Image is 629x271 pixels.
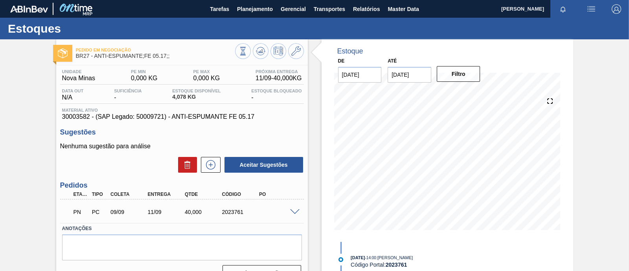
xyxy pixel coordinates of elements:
[62,108,302,112] span: Material ativo
[256,69,302,74] span: Próxima Entrega
[253,43,269,59] button: Atualizar Gráfico
[146,192,187,197] div: Entrega
[8,24,147,33] h1: Estoques
[388,58,397,64] label: Até
[256,75,302,82] span: 11/09 - 40,000 KG
[174,157,197,173] div: Excluir Sugestões
[437,66,480,82] button: Filtro
[183,192,224,197] div: Qtde
[60,128,304,136] h3: Sugestões
[72,192,90,197] div: Etapa
[338,67,382,83] input: dd/mm/yyyy
[281,4,306,14] span: Gerencial
[131,75,158,82] span: 0,000 KG
[550,4,576,15] button: Notificações
[237,4,273,14] span: Planejamento
[60,181,304,190] h3: Pedidos
[60,143,304,150] p: Nenhuma sugestão para análise
[193,69,220,74] span: PE MAX
[612,4,621,14] img: Logout
[587,4,596,14] img: userActions
[351,255,365,260] span: [DATE]
[72,203,90,221] div: Pedido em Negociação
[183,209,224,215] div: 40,000
[114,88,142,93] span: Suficiência
[62,75,95,82] span: Nova Minas
[74,209,88,215] p: PN
[376,255,413,260] span: : [PERSON_NAME]
[62,223,302,234] label: Anotações
[365,256,376,260] span: - 14:00
[353,4,380,14] span: Relatórios
[251,88,302,93] span: Estoque Bloqueado
[221,156,304,173] div: Aceitar Sugestões
[388,4,419,14] span: Master Data
[131,69,158,74] span: PE MIN
[172,88,221,93] span: Estoque Disponível
[249,88,303,101] div: -
[62,88,84,93] span: Data out
[288,43,304,59] button: Ir ao Master Data / Geral
[10,6,48,13] img: TNhmsLtSVTkK8tSr43FrP2fwEKptu5GPRR3wAAAABJRU5ErkJggg==
[338,58,345,64] label: De
[235,43,251,59] button: Visão Geral dos Estoques
[90,192,109,197] div: Tipo
[220,209,261,215] div: 2023761
[257,192,298,197] div: PO
[210,4,229,14] span: Tarefas
[270,43,286,59] button: Programar Estoque
[388,67,431,83] input: dd/mm/yyyy
[146,209,187,215] div: 11/09/2025
[62,69,95,74] span: Unidade
[60,88,86,101] div: N/A
[386,262,407,268] strong: 2023761
[197,157,221,173] div: Nova sugestão
[314,4,345,14] span: Transportes
[338,257,343,262] img: atual
[109,209,149,215] div: 09/09/2025
[109,192,149,197] div: Coleta
[224,157,303,173] button: Aceitar Sugestões
[112,88,143,101] div: -
[62,113,302,120] span: 30003582 - (SAP Legado: 50009721) - ANTI-ESPUMANTE FE 05.17
[76,53,235,59] span: BR27 - ANTI-ESPUMANTE;FE 05.17;;
[193,75,220,82] span: 0,000 KG
[172,94,221,100] span: 4,078 KG
[58,48,68,58] img: Ícone
[90,209,109,215] div: Pedido de Compra
[337,47,363,55] div: Estoque
[220,192,261,197] div: Código
[76,48,235,52] span: Pedido em Negociação
[351,262,537,268] div: Código Portal:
